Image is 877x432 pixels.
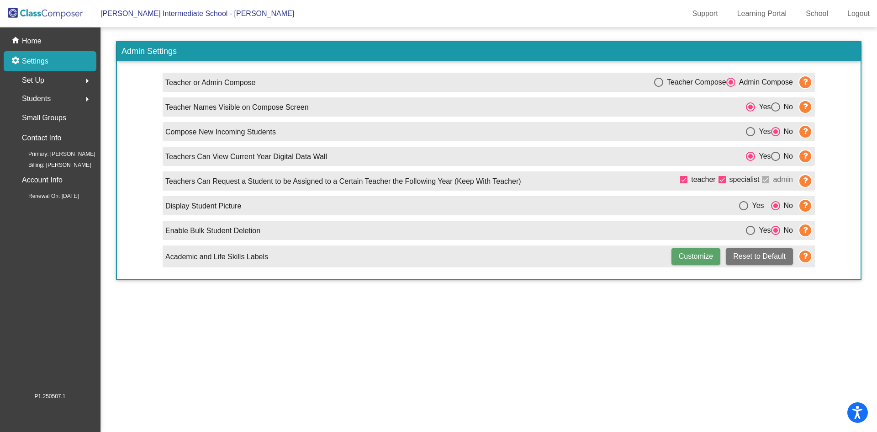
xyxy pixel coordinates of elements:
[780,225,793,236] div: No
[165,151,327,162] p: Teachers Can View Current Year Digital Data Wall
[746,126,793,137] mat-radio-group: Select an option
[729,174,760,185] span: specialist
[746,101,793,112] mat-radio-group: Select an option
[730,6,794,21] a: Learning Portal
[654,76,793,88] mat-radio-group: Select an option
[755,151,771,162] div: Yes
[663,77,726,88] div: Teacher Compose
[739,200,793,211] mat-radio-group: Select an option
[22,132,61,144] p: Contact Info
[22,112,66,124] p: Small Groups
[22,174,63,187] p: Account Info
[840,6,877,21] a: Logout
[22,92,51,105] span: Students
[746,224,793,236] mat-radio-group: Select an option
[755,101,771,112] div: Yes
[11,36,22,47] mat-icon: home
[82,75,93,86] mat-icon: arrow_right
[748,200,764,211] div: Yes
[165,251,268,262] p: Academic and Life Skills Labels
[780,126,793,137] div: No
[691,174,715,185] span: teacher
[117,42,861,61] h3: Admin Settings
[735,77,793,88] div: Admin Compose
[165,77,255,88] p: Teacher or Admin Compose
[14,159,91,170] span: Billing: [PERSON_NAME]
[671,248,721,265] button: Customize
[780,101,793,112] div: No
[685,6,725,21] a: Support
[22,56,48,67] p: Settings
[165,225,260,236] p: Enable Bulk Student Deletion
[14,190,79,201] span: Renewal On: [DATE]
[82,94,93,105] mat-icon: arrow_right
[755,126,771,137] div: Yes
[780,151,793,162] div: No
[755,225,771,236] div: Yes
[733,252,786,260] span: Reset to Default
[165,176,521,187] p: Teachers Can Request a Student to be Assigned to a Certain Teacher the Following Year (Keep With ...
[165,127,276,138] p: Compose New Incoming Students
[798,6,835,21] a: School
[726,248,793,265] button: Reset to Default
[773,174,793,185] span: admin
[746,150,793,162] mat-radio-group: Select an option
[11,56,22,67] mat-icon: settings
[165,102,309,113] p: Teacher Names Visible on Compose Screen
[165,201,241,212] p: Display Student Picture
[22,74,44,87] span: Set Up
[780,200,793,211] div: No
[14,148,95,159] span: Primary: [PERSON_NAME]
[91,6,294,21] span: [PERSON_NAME] Intermediate School - [PERSON_NAME]
[679,252,713,260] span: Customize
[22,36,42,47] p: Home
